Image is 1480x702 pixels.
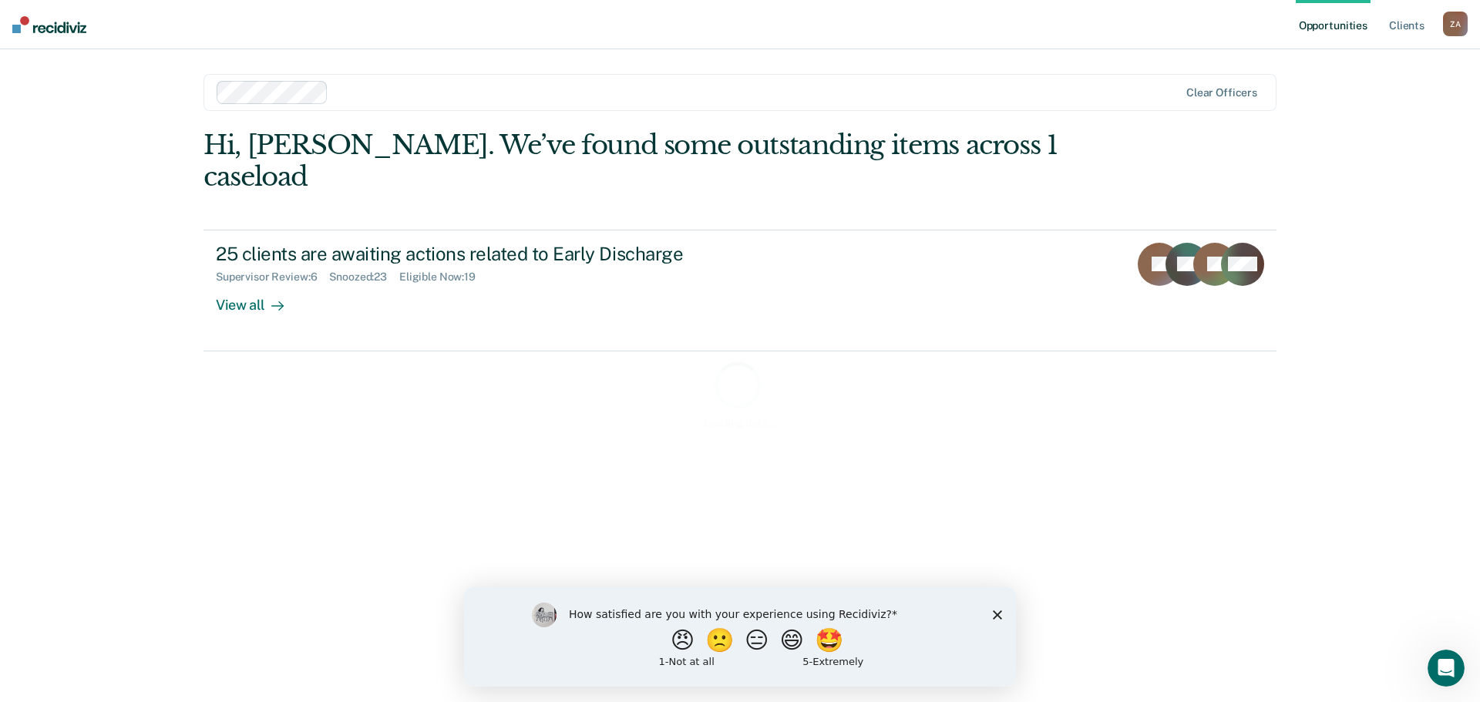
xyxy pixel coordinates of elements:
[1186,86,1257,99] div: Clear officers
[1443,12,1468,36] div: Z A
[329,270,399,284] div: Snoozed : 23
[216,270,329,284] div: Supervisor Review : 6
[1443,12,1468,36] button: ZA
[464,587,1016,687] iframe: Survey by Kim from Recidiviz
[399,270,488,284] div: Eligible Now : 19
[203,230,1276,351] a: 25 clients are awaiting actions related to Early DischargeSupervisor Review:6Snoozed:23Eligible N...
[12,16,86,33] img: Recidiviz
[1428,650,1465,687] iframe: Intercom live chat
[216,284,302,314] div: View all
[216,243,757,265] div: 25 clients are awaiting actions related to Early Discharge
[203,129,1062,193] div: Hi, [PERSON_NAME]. We’ve found some outstanding items across 1 caseload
